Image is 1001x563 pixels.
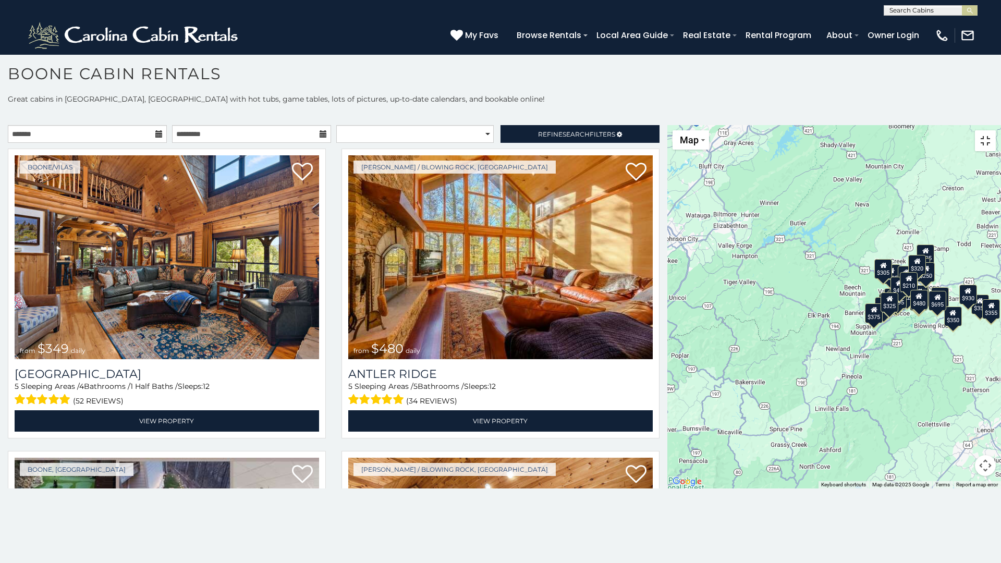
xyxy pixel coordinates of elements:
[670,475,704,488] img: Google
[130,382,178,391] span: 1 Half Baths /
[960,28,975,43] img: mail-regular-white.png
[15,367,319,381] a: [GEOGRAPHIC_DATA]
[673,130,709,150] button: Change map style
[79,382,84,391] span: 4
[38,341,69,356] span: $349
[959,284,977,304] div: $930
[71,347,86,354] span: daily
[956,482,998,487] a: Report a map error
[917,262,935,282] div: $250
[20,161,80,174] a: Boone/Vilas
[680,134,699,145] span: Map
[670,475,704,488] a: Open this area in Google Maps (opens a new window)
[821,26,858,44] a: About
[881,292,898,312] div: $325
[538,130,615,138] span: Refine Filters
[982,299,1000,319] div: $355
[626,162,646,183] a: Add to favorites
[910,290,927,310] div: $480
[489,382,496,391] span: 12
[20,463,133,476] a: Boone, [GEOGRAPHIC_DATA]
[591,26,673,44] a: Local Area Guide
[898,284,916,304] div: $225
[511,26,587,44] a: Browse Rentals
[874,259,892,278] div: $305
[450,29,501,42] a: My Favs
[406,347,420,354] span: daily
[500,125,660,143] a: RefineSearchFilters
[292,464,313,486] a: Add to favorites
[821,481,866,488] button: Keyboard shortcuts
[15,155,319,359] img: Diamond Creek Lodge
[971,294,989,314] div: $355
[348,155,653,359] img: Antler Ridge
[944,306,962,326] div: $350
[15,410,319,432] a: View Property
[465,29,498,42] span: My Favs
[20,347,35,354] span: from
[15,382,19,391] span: 5
[935,28,949,43] img: phone-regular-white.png
[898,266,915,286] div: $565
[353,463,556,476] a: [PERSON_NAME] / Blowing Rock, [GEOGRAPHIC_DATA]
[908,254,926,274] div: $320
[975,455,996,476] button: Map camera controls
[203,382,210,391] span: 12
[872,482,929,487] span: Map data ©2025 Google
[292,162,313,183] a: Add to favorites
[348,367,653,381] a: Antler Ridge
[865,303,883,323] div: $375
[626,464,646,486] a: Add to favorites
[353,161,556,174] a: [PERSON_NAME] / Blowing Rock, [GEOGRAPHIC_DATA]
[875,297,893,317] div: $330
[406,394,457,408] span: (34 reviews)
[678,26,736,44] a: Real Estate
[348,410,653,432] a: View Property
[563,130,590,138] span: Search
[353,347,369,354] span: from
[348,381,653,408] div: Sleeping Areas / Bathrooms / Sleeps:
[15,367,319,381] h3: Diamond Creek Lodge
[890,277,908,297] div: $410
[413,382,418,391] span: 5
[917,244,934,264] div: $525
[26,20,242,51] img: White-1-2.png
[15,155,319,359] a: Diamond Creek Lodge from $349 daily
[348,382,352,391] span: 5
[889,288,907,308] div: $395
[931,287,949,307] div: $380
[910,290,927,310] div: $315
[73,394,124,408] span: (52 reviews)
[348,155,653,359] a: Antler Ridge from $480 daily
[740,26,816,44] a: Rental Program
[910,285,928,304] div: $395
[862,26,924,44] a: Owner Login
[371,341,404,356] span: $480
[929,290,946,310] div: $695
[900,272,918,291] div: $210
[975,130,996,151] button: Toggle fullscreen view
[935,482,950,487] a: Terms
[15,381,319,408] div: Sleeping Areas / Bathrooms / Sleeps:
